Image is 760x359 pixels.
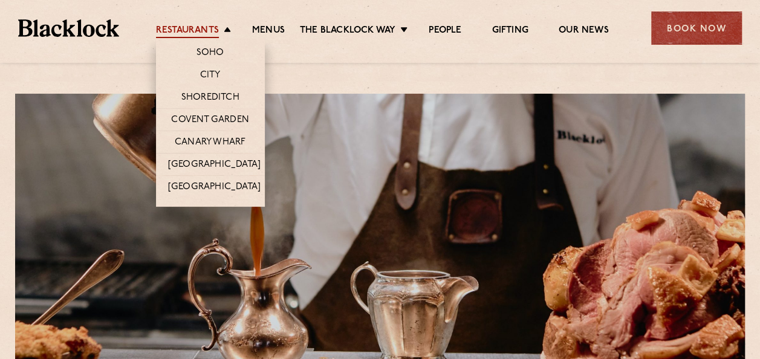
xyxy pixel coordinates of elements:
[300,25,395,38] a: The Blacklock Way
[492,25,528,38] a: Gifting
[168,181,261,195] a: [GEOGRAPHIC_DATA]
[168,159,261,172] a: [GEOGRAPHIC_DATA]
[18,19,119,36] img: BL_Textured_Logo-footer-cropped.svg
[200,70,221,83] a: City
[252,25,285,38] a: Menus
[171,114,249,128] a: Covent Garden
[559,25,609,38] a: Our News
[196,47,224,60] a: Soho
[175,137,245,150] a: Canary Wharf
[181,92,239,105] a: Shoreditch
[156,25,219,38] a: Restaurants
[429,25,461,38] a: People
[651,11,742,45] div: Book Now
